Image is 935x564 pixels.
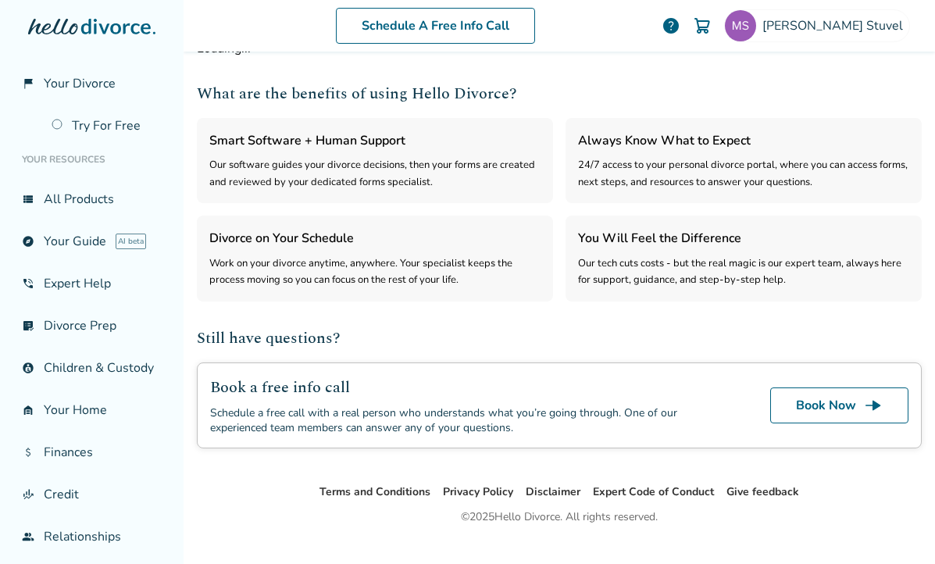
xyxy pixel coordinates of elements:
h2: Book a free info call [210,376,733,399]
li: Your Resources [12,144,171,175]
a: Terms and Conditions [319,484,430,499]
span: Your Divorce [44,75,116,92]
h3: You Will Feel the Difference [578,228,909,248]
span: phone_in_talk [22,277,34,290]
span: AI beta [116,234,146,249]
a: flag_2Your Divorce [12,66,171,102]
a: list_alt_checkDivorce Prep [12,308,171,344]
span: finance_mode [22,488,34,501]
a: Expert Code of Conduct [593,484,714,499]
div: Our software guides your divorce decisions, then your forms are created and reviewed by your dedi... [209,157,541,191]
h2: Still have questions? [197,327,922,350]
h2: What are the benefits of using Hello Divorce? [197,82,922,105]
span: flag_2 [22,77,34,90]
span: list_alt_check [22,319,34,332]
a: exploreYour GuideAI beta [12,223,171,259]
a: Schedule A Free Info Call [336,8,535,44]
img: Cart [693,16,712,35]
span: view_list [22,193,34,205]
span: group [22,530,34,543]
div: Schedule a free call with a real person who understands what you’re going through. One of our exp... [210,405,733,435]
span: account_child [22,362,34,374]
div: Our tech cuts costs - but the real magic is our expert team, always here for support, guidance, a... [578,255,909,289]
a: Book Nowline_end_arrow [770,387,908,423]
span: [PERSON_NAME] Stuvel [762,17,909,34]
a: attach_moneyFinances [12,434,171,470]
a: Try For Free [42,108,171,144]
iframe: Chat Widget [857,489,935,564]
a: phone_in_talkExpert Help [12,266,171,302]
span: garage_home [22,404,34,416]
div: Work on your divorce anytime, anywhere. Your specialist keeps the process moving so you can focus... [209,255,541,289]
a: groupRelationships [12,519,171,555]
a: view_listAll Products [12,181,171,217]
a: garage_homeYour Home [12,392,171,428]
span: line_end_arrow [864,396,883,415]
li: Disclaimer [526,483,580,502]
div: © 2025 Hello Divorce. All rights reserved. [461,508,658,527]
span: attach_money [22,446,34,459]
span: explore [22,235,34,248]
a: finance_modeCredit [12,477,171,512]
a: help [662,16,680,35]
div: 24/7 access to your personal divorce portal, where you can access forms, next steps, and resource... [578,157,909,191]
h3: Always Know What to Expect [578,130,909,151]
h3: Smart Software + Human Support [209,130,541,151]
img: michelestuvel@gmail.com [725,10,756,41]
li: Give feedback [726,483,799,502]
h3: Divorce on Your Schedule [209,228,541,248]
a: account_childChildren & Custody [12,350,171,386]
a: Privacy Policy [443,484,513,499]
